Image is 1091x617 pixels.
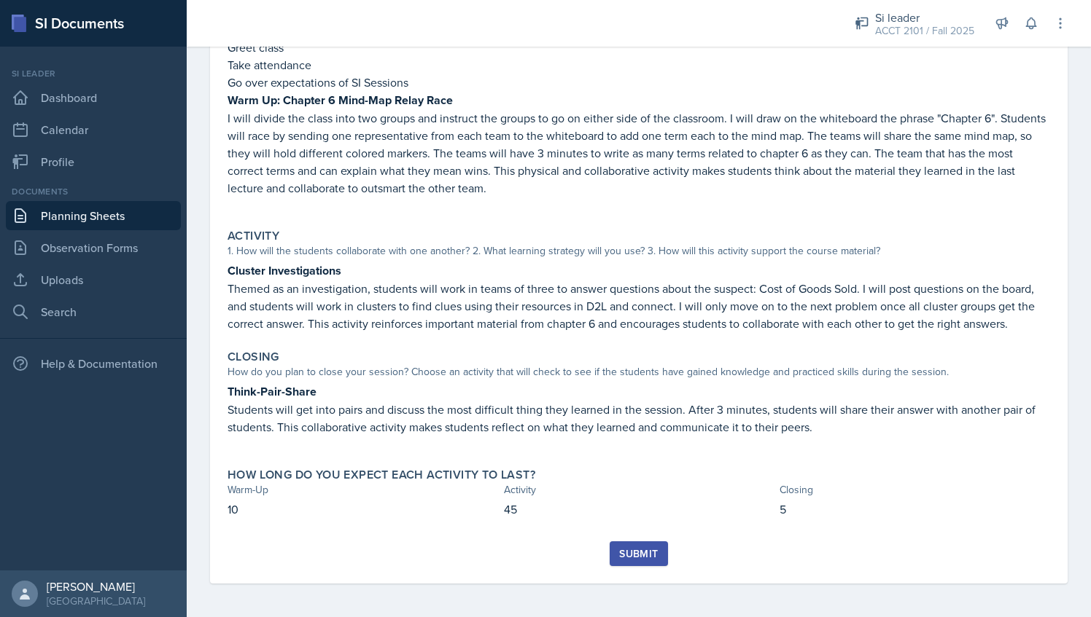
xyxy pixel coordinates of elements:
p: Students will get into pairs and discuss the most difficult thing they learned in the session. Af... [228,401,1050,436]
p: 5 [780,500,1050,518]
div: Submit [619,548,658,559]
div: 1. How will the students collaborate with one another? 2. What learning strategy will you use? 3.... [228,243,1050,259]
label: How long do you expect each activity to last? [228,468,535,482]
div: Closing [780,482,1050,498]
div: [GEOGRAPHIC_DATA] [47,594,145,608]
button: Submit [610,541,667,566]
p: 10 [228,500,498,518]
div: How do you plan to close your session? Choose an activity that will check to see if the students ... [228,364,1050,380]
a: Search [6,297,181,326]
div: Help & Documentation [6,349,181,378]
p: I will divide the class into two groups and instruct the groups to go on either side of the class... [228,109,1050,197]
a: Observation Forms [6,233,181,262]
p: Go over expectations of SI Sessions [228,74,1050,91]
strong: Think-Pair-Share [228,383,317,400]
p: Themed as an investigation, students will work in teams of three to answer questions about the su... [228,280,1050,332]
div: Si leader [6,67,181,80]
strong: Cluster Investigations [228,262,341,279]
a: Planning Sheets [6,201,181,230]
p: 45 [504,500,774,518]
p: Greet class [228,39,1050,56]
a: Profile [6,147,181,176]
div: Documents [6,185,181,198]
a: Dashboard [6,83,181,112]
p: Take attendance [228,56,1050,74]
div: [PERSON_NAME] [47,579,145,594]
a: Calendar [6,115,181,144]
div: Warm-Up [228,482,498,498]
label: Activity [228,229,279,243]
strong: Warm Up: Chapter 6 Mind-Map Relay Race [228,92,453,109]
a: Uploads [6,265,181,294]
div: Si leader [875,9,974,26]
div: Activity [504,482,774,498]
label: Closing [228,350,279,364]
div: ACCT 2101 / Fall 2025 [875,23,974,39]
